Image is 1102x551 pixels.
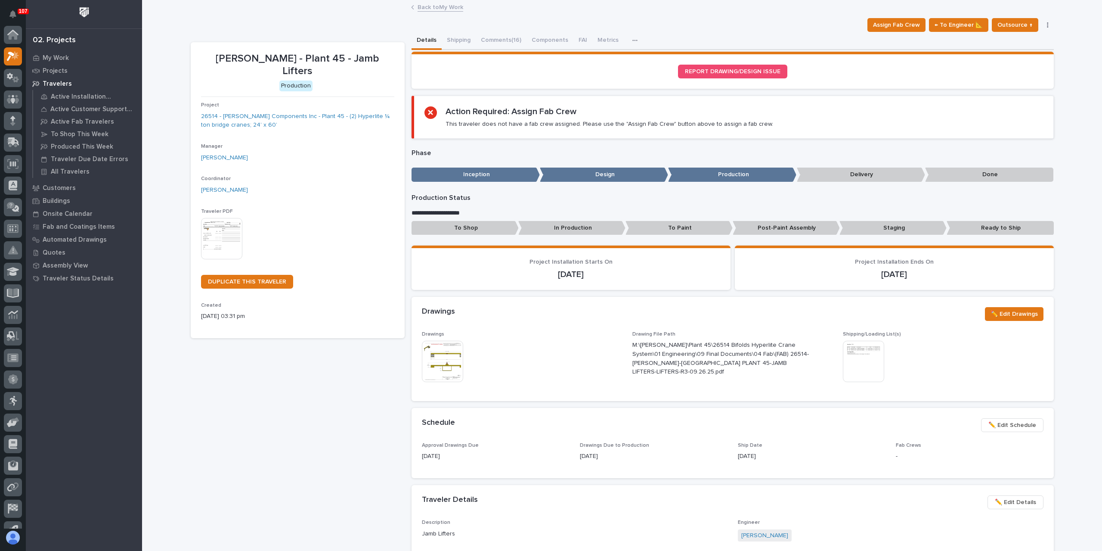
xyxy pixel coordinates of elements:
[476,32,526,50] button: Comments (16)
[843,332,901,337] span: Shipping/Loading List(s)
[988,420,1036,430] span: ✏️ Edit Schedule
[26,194,142,207] a: Buildings
[855,259,934,265] span: Project Installation Ends On
[947,221,1054,235] p: Ready to Ship
[925,168,1053,182] p: Done
[422,332,444,337] span: Drawings
[442,32,476,50] button: Shipping
[19,8,28,14] p: 107
[797,168,925,182] p: Delivery
[422,443,479,448] span: Approval Drawings Due
[43,262,88,270] p: Assembly View
[839,221,947,235] p: Staging
[422,520,450,525] span: Description
[896,443,921,448] span: Fab Crews
[412,221,519,235] p: To Shop
[668,168,796,182] p: Production
[43,275,114,283] p: Traveler Status Details
[51,93,136,101] p: Active Installation Travelers
[412,194,1054,202] p: Production Status
[573,32,592,50] button: FAI
[745,269,1043,280] p: [DATE]
[678,65,787,78] a: REPORT DRAWING/DESIGN ISSUE
[26,51,142,64] a: My Work
[4,529,22,547] button: users-avatar
[741,531,788,540] a: [PERSON_NAME]
[43,236,107,244] p: Automated Drawings
[418,2,463,12] a: Back toMy Work
[51,131,108,138] p: To Shop This Week
[981,418,1043,432] button: ✏️ Edit Schedule
[26,272,142,285] a: Traveler Status Details
[985,307,1043,321] button: ✏️ Edit Drawings
[201,209,233,214] span: Traveler PDF
[685,68,780,75] span: REPORT DRAWING/DESIGN ISSUE
[738,443,762,448] span: Ship Date
[50,106,136,113] p: Active Customer Support Travelers
[873,20,920,30] span: Assign Fab Crew
[995,497,1036,507] span: ✏️ Edit Details
[422,418,455,428] h2: Schedule
[33,115,142,128] a: Active Fab Travelers
[33,36,76,45] div: 02. Projects
[625,221,733,235] p: To Paint
[201,303,221,308] span: Created
[422,269,720,280] p: [DATE]
[580,443,649,448] span: Drawings Due to Production
[201,144,223,149] span: Manager
[26,233,142,246] a: Automated Drawings
[518,221,625,235] p: In Production
[632,332,675,337] span: Drawing File Path
[201,153,248,162] a: [PERSON_NAME]
[26,207,142,220] a: Onsite Calendar
[896,452,1043,461] p: -
[738,452,885,461] p: [DATE]
[422,529,727,539] p: Jamb Lifters
[201,112,394,130] a: 26514 - [PERSON_NAME] Components Inc - Plant 45 - (2) Hyperlite ¼ ton bridge cranes; 24’ x 60’
[33,165,142,177] a: All Travelers
[208,279,286,285] span: DUPLICATE THIS TRAVELER
[580,452,727,461] p: [DATE]
[26,246,142,259] a: Quotes
[33,140,142,153] a: Produced This Week
[991,309,1038,319] span: ✏️ Edit Drawings
[51,156,128,163] p: Traveler Due Date Errors
[26,64,142,77] a: Projects
[33,103,142,115] a: Active Customer Support Travelers
[412,32,442,50] button: Details
[935,20,983,30] span: ← To Engineer 📐
[4,5,22,23] button: Notifications
[201,53,394,78] p: [PERSON_NAME] - Plant 45 - Jamb Lifters
[43,249,65,257] p: Quotes
[33,128,142,140] a: To Shop This Week
[201,103,219,108] span: Project
[422,307,455,317] h2: Drawings
[26,181,142,194] a: Customers
[43,197,70,205] p: Buildings
[43,54,69,62] p: My Work
[51,168,90,176] p: All Travelers
[632,341,812,377] p: M:\[PERSON_NAME]\Plant 45\26514 Bifolds Hyperlite Crane System\01 Engineering\09 Final Documents\...
[992,18,1038,32] button: Outsource ↑
[43,67,68,75] p: Projects
[422,495,478,505] h2: Traveler Details
[43,223,115,231] p: Fab and Coatings Items
[412,149,1054,157] p: Phase
[446,106,576,117] h2: Action Required: Assign Fab Crew
[26,77,142,90] a: Travelers
[51,143,113,151] p: Produced This Week
[733,221,840,235] p: Post-Paint Assembly
[51,118,114,126] p: Active Fab Travelers
[26,259,142,272] a: Assembly View
[987,495,1043,509] button: ✏️ Edit Details
[867,18,926,32] button: Assign Fab Crew
[201,312,394,321] p: [DATE] 03:31 pm
[11,10,22,24] div: Notifications107
[929,18,988,32] button: ← To Engineer 📐
[422,452,570,461] p: [DATE]
[279,81,313,91] div: Production
[540,168,668,182] p: Design
[526,32,573,50] button: Components
[26,220,142,233] a: Fab and Coatings Items
[33,153,142,165] a: Traveler Due Date Errors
